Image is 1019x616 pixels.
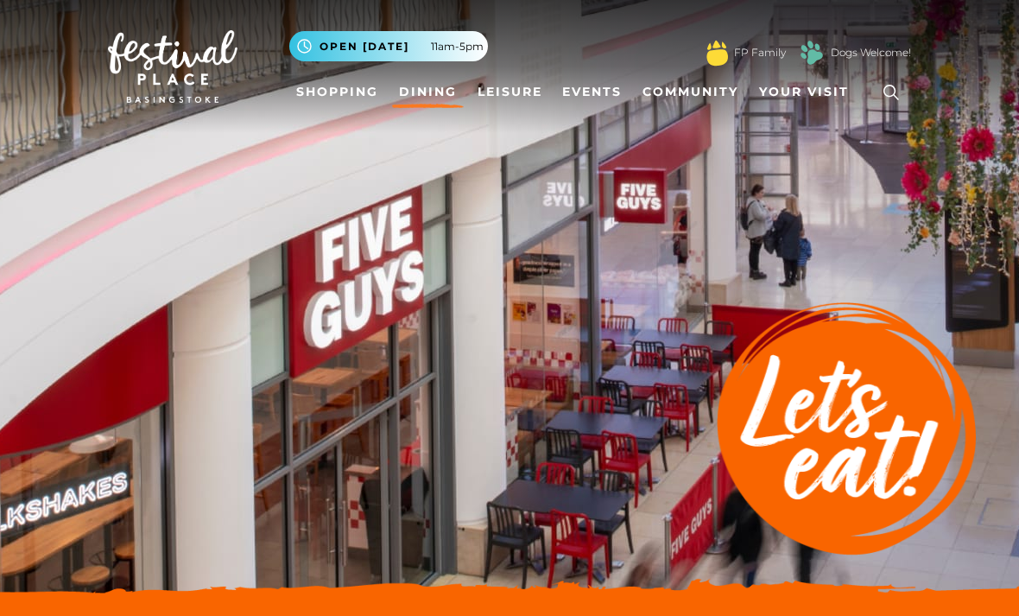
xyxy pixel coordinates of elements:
[759,83,849,101] span: Your Visit
[831,45,911,60] a: Dogs Welcome!
[636,76,745,108] a: Community
[734,45,786,60] a: FP Family
[752,76,864,108] a: Your Visit
[392,76,464,108] a: Dining
[289,76,385,108] a: Shopping
[108,30,237,103] img: Festival Place Logo
[431,39,484,54] span: 11am-5pm
[289,31,488,61] button: Open [DATE] 11am-5pm
[320,39,409,54] span: Open [DATE]
[471,76,549,108] a: Leisure
[555,76,629,108] a: Events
